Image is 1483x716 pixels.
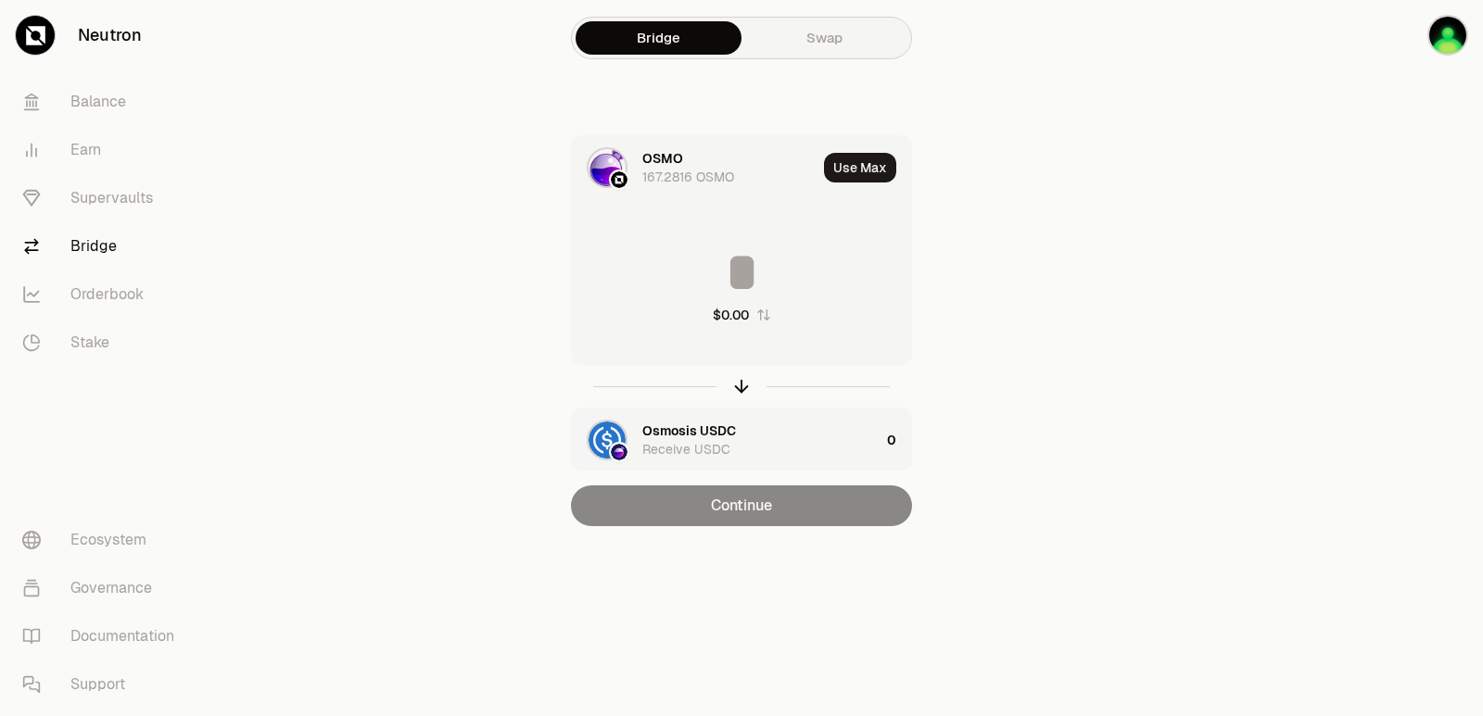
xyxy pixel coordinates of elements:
[7,516,200,564] a: Ecosystem
[713,306,771,324] button: $0.00
[572,136,817,199] div: OSMO LogoNeutron LogoOSMO167.2816 OSMO
[611,444,627,460] img: Osmosis Logo
[741,21,907,55] a: Swap
[611,171,627,188] img: Neutron Logo
[7,660,200,709] a: Support
[572,408,911,471] button: USDC LogoOsmosis LogoOsmosis USDCReceive USDC0
[7,270,200,319] a: Orderbook
[642,421,736,440] div: Osmosis USDC
[7,564,200,612] a: Governance
[1427,15,1468,56] img: sandy mercy
[572,408,880,471] div: USDC LogoOsmosis LogoOsmosis USDCReceive USDC
[589,421,626,458] img: USDC Logo
[642,168,734,186] div: 167.2816 OSMO
[642,149,683,168] div: OSMO
[824,153,896,182] button: Use Max
[713,306,749,324] div: $0.00
[642,440,730,458] div: Receive USDC
[7,174,200,222] a: Supervaults
[576,21,741,55] a: Bridge
[887,408,911,471] div: 0
[7,612,200,660] a: Documentation
[7,222,200,270] a: Bridge
[589,149,626,186] img: OSMO Logo
[7,78,200,126] a: Balance
[7,126,200,174] a: Earn
[7,319,200,367] a: Stake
